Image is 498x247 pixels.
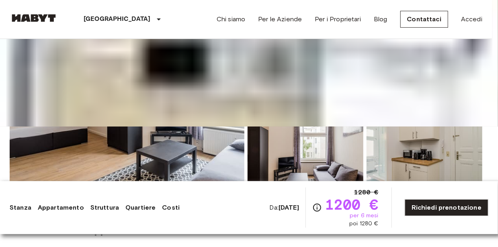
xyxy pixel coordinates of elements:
[258,14,302,24] a: Per le Aziende
[461,14,482,24] a: Accedi
[38,203,84,212] a: Appartamento
[315,14,361,24] a: Per i Proprietari
[367,100,482,205] img: Picture of unit DE-01-087-003-01H
[90,203,119,212] a: Struttura
[349,220,379,228] span: poi 1280 €
[10,14,58,22] img: Habyt
[10,203,31,212] a: Stanza
[350,212,379,220] span: per 6 mesi
[248,100,363,205] img: Picture of unit DE-01-087-003-01H
[270,203,299,212] span: Da:
[84,14,151,24] p: [GEOGRAPHIC_DATA]
[405,199,488,216] a: Richiedi prenotazione
[354,188,379,197] span: 1280 €
[125,203,156,212] a: Quartiere
[162,203,180,212] a: Costi
[374,14,387,24] a: Blog
[400,11,449,28] a: Contattaci
[279,204,299,211] b: [DATE]
[217,14,245,24] a: Chi siamo
[325,197,379,212] span: 1200 €
[312,203,322,212] svg: Verifica i dettagli delle spese nella sezione 'Riassunto dei Costi'. Si prega di notare che gli s...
